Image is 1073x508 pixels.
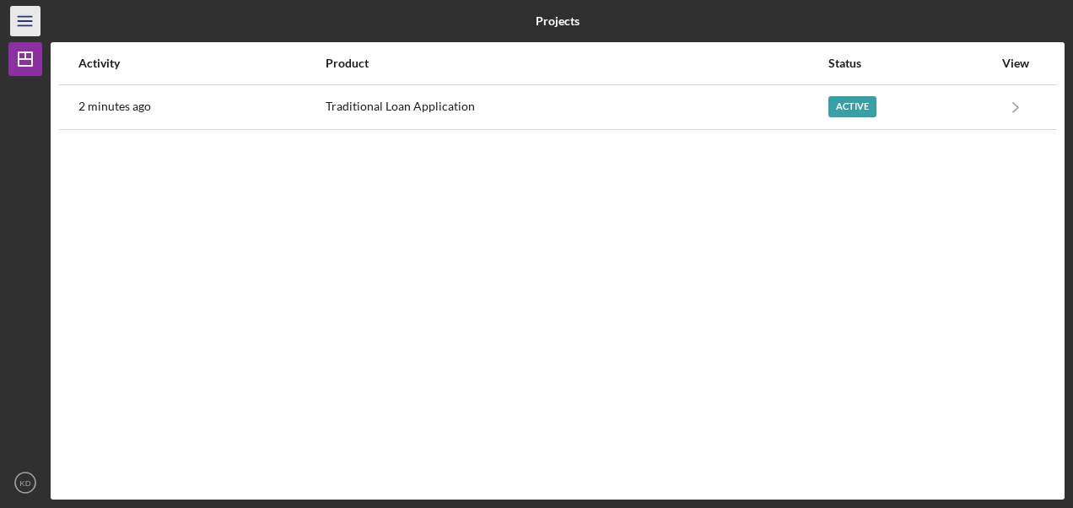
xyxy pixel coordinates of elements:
[828,57,993,70] div: Status
[995,57,1037,70] div: View
[19,478,30,488] text: KD
[8,466,42,500] button: KD
[828,96,876,117] div: Active
[78,100,151,113] time: 2025-09-03 15:22
[78,57,324,70] div: Activity
[536,14,580,28] b: Projects
[326,86,827,128] div: Traditional Loan Application
[326,57,827,70] div: Product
